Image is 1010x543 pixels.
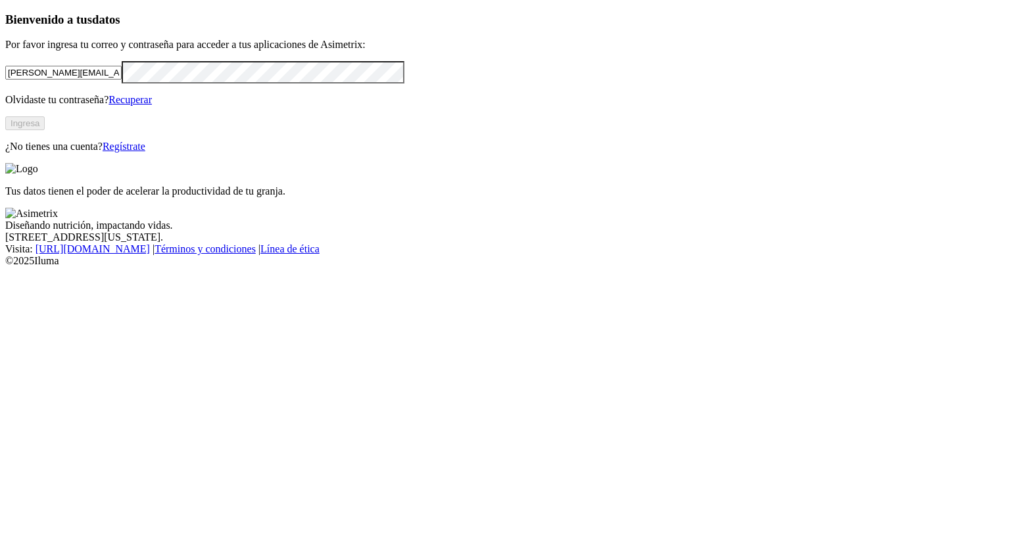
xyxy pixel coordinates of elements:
[5,39,1005,51] p: Por favor ingresa tu correo y contraseña para acceder a tus aplicaciones de Asimetrix:
[5,94,1005,106] p: Olvidaste tu contraseña?
[103,141,145,152] a: Regístrate
[5,220,1005,231] div: Diseñando nutrición, impactando vidas.
[155,243,256,254] a: Términos y condiciones
[5,163,38,175] img: Logo
[36,243,150,254] a: [URL][DOMAIN_NAME]
[5,208,58,220] img: Asimetrix
[5,255,1005,267] div: © 2025 Iluma
[92,12,120,26] span: datos
[5,12,1005,27] h3: Bienvenido a tus
[5,243,1005,255] div: Visita : | |
[260,243,320,254] a: Línea de ética
[108,94,152,105] a: Recuperar
[5,66,122,80] input: Tu correo
[5,185,1005,197] p: Tus datos tienen el poder de acelerar la productividad de tu granja.
[5,231,1005,243] div: [STREET_ADDRESS][US_STATE].
[5,116,45,130] button: Ingresa
[5,141,1005,153] p: ¿No tienes una cuenta?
